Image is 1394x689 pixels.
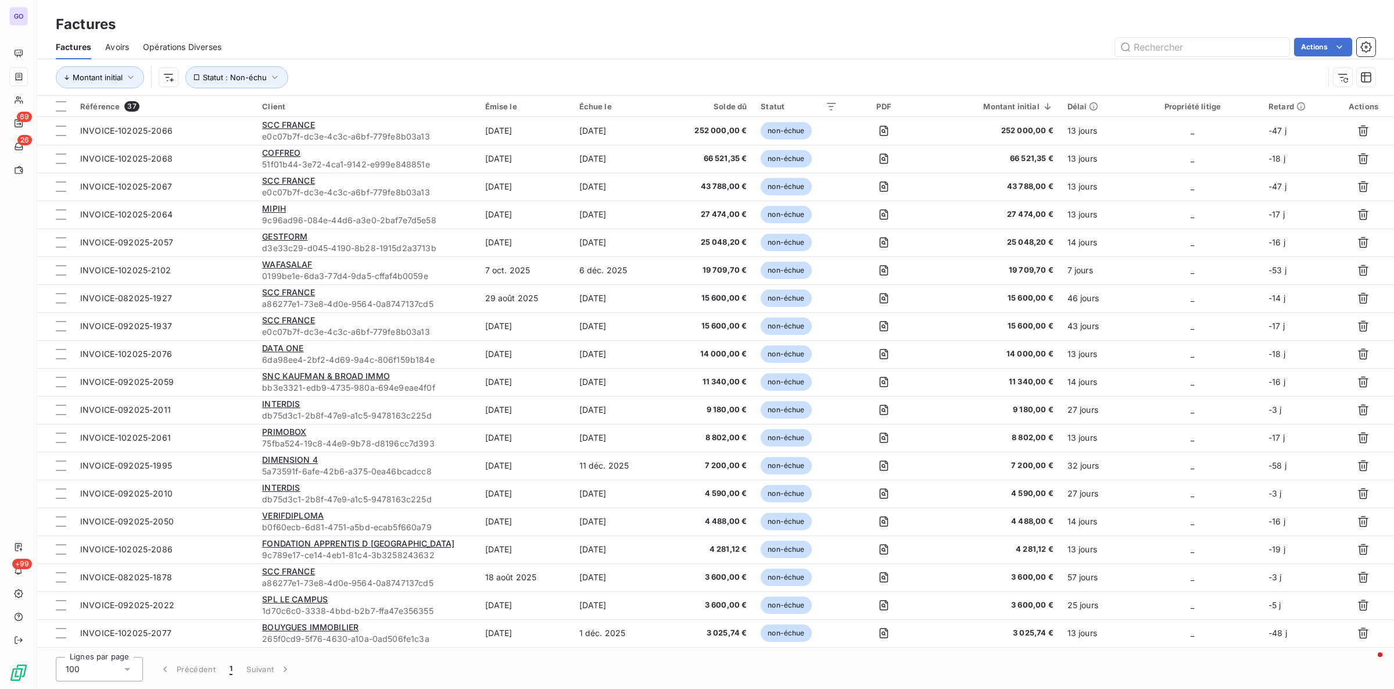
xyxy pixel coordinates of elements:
[761,122,811,140] span: non-échue
[478,368,572,396] td: [DATE]
[1268,405,1282,415] span: -3 j
[262,215,471,226] span: 9c96ad96-084e-44d6-a3e0-2baf7e7d5e58
[1268,209,1285,219] span: -17 j
[761,345,811,363] span: non-échue
[9,663,28,682] img: Logo LeanPay
[1191,265,1194,275] span: _
[668,320,747,332] span: 15 600,00 €
[80,153,173,163] span: INVOICE-102025-2068
[1268,102,1326,111] div: Retard
[572,256,662,284] td: 6 déc. 2025
[262,315,315,325] span: SCC FRANCE
[143,41,221,53] span: Opérations Diverses
[930,153,1053,165] span: 66 521,35 €
[668,125,747,137] span: 252 000,00 €
[1191,321,1194,331] span: _
[80,544,173,554] span: INVOICE-102025-2086
[572,201,662,229] td: [DATE]
[572,396,662,424] td: [DATE]
[1060,201,1124,229] td: 13 jours
[1191,181,1194,191] span: _
[262,343,303,353] span: DATA ONE
[262,242,471,254] span: d3e33c29-d045-4190-8b28-1915d2a3713b
[80,181,172,191] span: INVOICE-102025-2067
[105,41,129,53] span: Avoirs
[262,148,300,158] span: COFFREO
[1060,340,1124,368] td: 13 jours
[572,591,662,619] td: [DATE]
[1060,591,1124,619] td: 25 jours
[262,131,471,142] span: e0c07b7f-dc3e-4c3c-a6bf-779fe8b03a13
[1191,153,1194,163] span: _
[930,209,1053,220] span: 27 474,00 €
[262,102,471,111] div: Client
[572,284,662,312] td: [DATE]
[668,572,747,583] span: 3 600,00 €
[761,150,811,167] span: non-échue
[1131,102,1255,111] div: Propriété litige
[262,204,286,213] span: MIPIH
[1191,126,1194,135] span: _
[572,312,662,340] td: [DATE]
[930,599,1053,611] span: 3 600,00 €
[851,102,916,111] div: PDF
[1060,480,1124,508] td: 27 jours
[262,410,471,422] span: db75d3c1-2b8f-47e9-a1c5-9478163c225d
[262,455,318,465] span: DIMENSION 4
[1191,349,1194,359] span: _
[761,102,837,111] div: Statut
[668,265,747,276] span: 19 709,70 €
[1268,377,1285,387] span: -16 j
[1060,173,1124,201] td: 13 jours
[262,270,471,282] span: 0199be1e-6da3-77d4-9da5-cffaf4b0059e
[478,117,572,145] td: [DATE]
[239,657,298,681] button: Suivant
[761,541,811,558] span: non-échue
[1060,619,1124,647] td: 13 jours
[572,508,662,536] td: [DATE]
[572,452,662,480] td: 11 déc. 2025
[478,256,572,284] td: 7 oct. 2025
[761,206,811,223] span: non-échue
[262,259,312,269] span: WAFASALAF
[1191,209,1194,219] span: _
[572,145,662,173] td: [DATE]
[1060,396,1124,424] td: 27 jours
[1268,516,1285,526] span: -16 j
[80,237,173,247] span: INVOICE-092025-2057
[80,488,173,498] span: INVOICE-092025-2010
[572,647,662,675] td: [DATE]
[1268,600,1281,610] span: -5 j
[1268,572,1282,582] span: -3 j
[262,622,359,632] span: BOUYGUES IMMOBILIER
[1268,433,1285,442] span: -17 j
[478,480,572,508] td: [DATE]
[1191,405,1194,415] span: _
[572,117,662,145] td: [DATE]
[1268,126,1287,135] span: -47 j
[930,181,1053,192] span: 43 788,00 €
[1060,312,1124,340] td: 43 jours
[1060,508,1124,536] td: 14 jours
[478,340,572,368] td: [DATE]
[930,102,1053,111] div: Montant initial
[668,376,747,388] span: 11 340,00 €
[668,544,747,555] span: 4 281,12 €
[930,460,1053,472] span: 7 200,00 €
[1060,563,1124,591] td: 57 jours
[1067,102,1117,111] div: Délai
[17,112,32,122] span: 69
[761,401,811,419] span: non-échue
[761,290,811,307] span: non-échue
[185,66,288,88] button: Statut : Non-échu
[262,538,454,548] span: FONDATION APPRENTIS D [GEOGRAPHIC_DATA]
[1268,265,1287,275] span: -53 j
[73,73,123,82] span: Montant initial
[262,298,471,310] span: a86277e1-73e8-4d0e-9564-0a8747137cd5
[1294,38,1352,56] button: Actions
[1268,460,1287,470] span: -58 j
[262,566,315,576] span: SCC FRANCE
[1060,536,1124,563] td: 13 jours
[1191,237,1194,247] span: _
[761,262,811,279] span: non-échue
